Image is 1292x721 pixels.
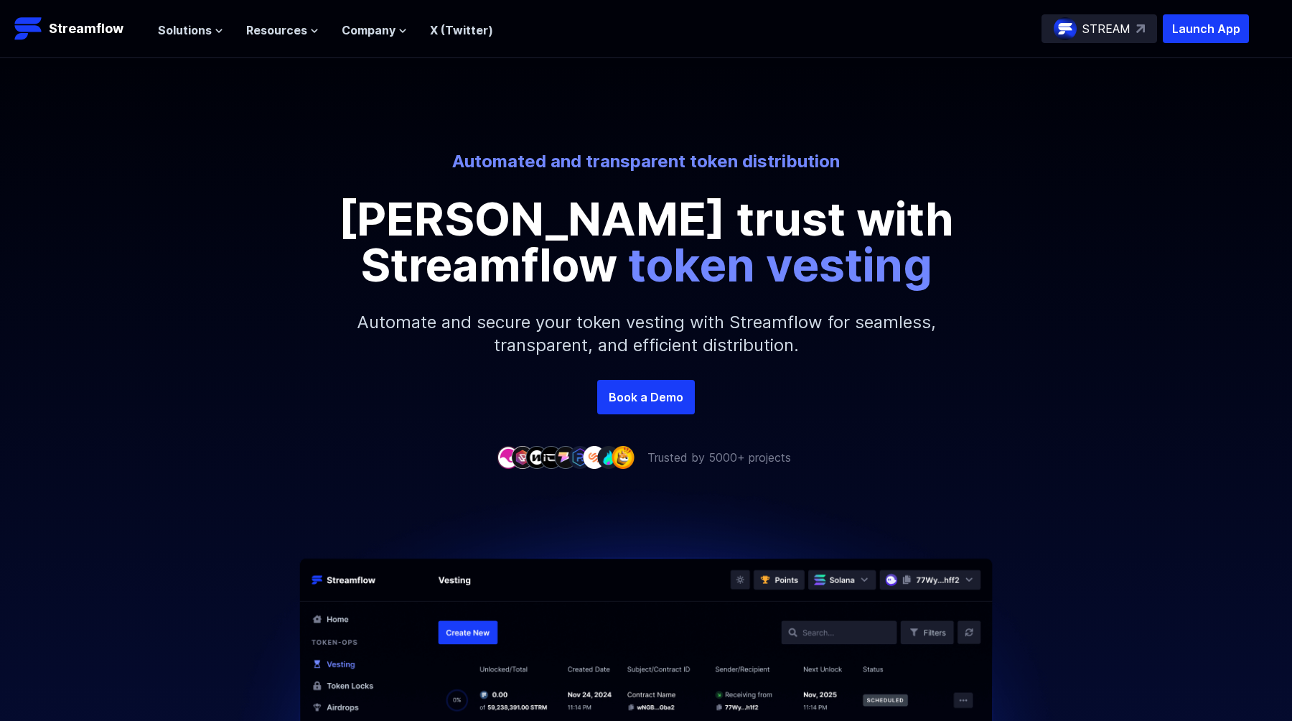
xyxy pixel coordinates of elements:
span: token vesting [628,237,932,292]
img: company-9 [612,446,635,468]
a: Book a Demo [597,380,695,414]
img: company-8 [597,446,620,468]
a: X (Twitter) [430,23,493,37]
img: company-2 [511,446,534,468]
span: Company [342,22,395,39]
span: Solutions [158,22,212,39]
a: STREAM [1041,14,1157,43]
span: Resources [246,22,307,39]
button: Company [342,22,407,39]
p: Trusted by 5000+ projects [647,449,791,466]
p: STREAM [1082,20,1130,37]
button: Resources [246,22,319,39]
a: Streamflow [14,14,144,43]
img: company-5 [554,446,577,468]
img: company-1 [497,446,520,468]
p: Automated and transparent token distribution [248,150,1044,173]
p: Automate and secure your token vesting with Streamflow for seamless, transparent, and efficient d... [337,288,955,380]
img: company-3 [525,446,548,468]
img: streamflow-logo-circle.png [1054,17,1077,40]
img: company-4 [540,446,563,468]
button: Solutions [158,22,223,39]
img: top-right-arrow.svg [1136,24,1145,33]
p: Streamflow [49,19,123,39]
button: Launch App [1163,14,1249,43]
p: [PERSON_NAME] trust with Streamflow [323,196,969,288]
img: Streamflow Logo [14,14,43,43]
img: company-7 [583,446,606,468]
img: company-6 [568,446,591,468]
